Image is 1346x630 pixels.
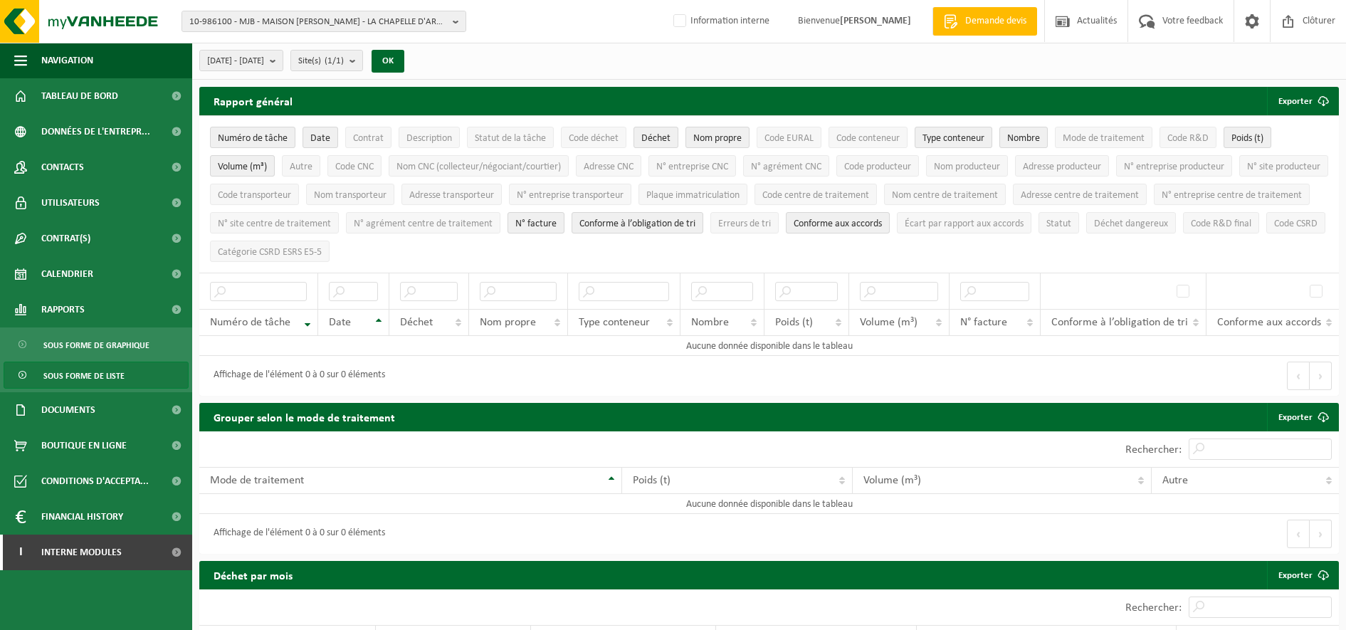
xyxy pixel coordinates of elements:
[199,50,283,71] button: [DATE] - [DATE]
[41,428,127,463] span: Boutique en ligne
[310,133,330,144] span: Date
[1266,212,1325,233] button: Code CSRDCode CSRD: Activate to sort
[1013,184,1147,205] button: Adresse centre de traitementAdresse centre de traitement: Activate to sort
[1287,520,1310,548] button: Previous
[932,7,1037,36] a: Demande devis
[345,127,391,148] button: ContratContrat: Activate to sort
[1007,133,1040,144] span: Nombre
[41,78,118,114] span: Tableau de bord
[335,162,374,172] span: Code CNC
[1310,520,1332,548] button: Next
[41,392,95,428] span: Documents
[210,184,299,205] button: Code transporteurCode transporteur: Activate to sort
[210,127,295,148] button: Numéro de tâcheNuméro de tâche: Activate to remove sorting
[467,127,554,148] button: Statut de la tâcheStatut de la tâche: Activate to sort
[836,155,919,177] button: Code producteurCode producteur: Activate to sort
[569,133,619,144] span: Code déchet
[892,190,998,201] span: Nom centre de traitement
[794,219,882,229] span: Conforme aux accords
[743,155,829,177] button: N° agrément CNCN° agrément CNC: Activate to sort
[576,155,641,177] button: Adresse CNCAdresse CNC: Activate to sort
[298,51,344,72] span: Site(s)
[409,190,494,201] span: Adresse transporteur
[306,184,394,205] button: Nom transporteurNom transporteur: Activate to sort
[836,133,900,144] span: Code conteneur
[926,155,1008,177] button: Nom producteurNom producteur: Activate to sort
[329,317,351,328] span: Date
[325,56,344,65] count: (1/1)
[353,133,384,144] span: Contrat
[1247,162,1320,172] span: N° site producteur
[41,221,90,256] span: Contrat(s)
[860,317,918,328] span: Volume (m³)
[210,155,275,177] button: Volume (m³)Volume (m³): Activate to sort
[199,336,1339,356] td: Aucune donnée disponible dans le tableau
[189,11,447,33] span: 10-986100 - MJB - MAISON [PERSON_NAME] - LA CHAPELLE D'ARMENTIERES
[41,149,84,185] span: Contacts
[646,190,740,201] span: Plaque immatriculation
[863,475,921,486] span: Volume (m³)
[218,219,331,229] span: N° site centre de traitement
[718,219,771,229] span: Erreurs de tri
[844,162,911,172] span: Code producteur
[282,155,320,177] button: AutreAutre: Activate to sort
[1046,219,1071,229] span: Statut
[4,331,189,358] a: Sous forme de graphique
[757,127,821,148] button: Code EURALCode EURAL: Activate to sort
[515,219,557,229] span: N° facture
[840,16,911,26] strong: [PERSON_NAME]
[303,127,338,148] button: DateDate: Activate to sort
[396,162,561,172] span: Nom CNC (collecteur/négociant/courtier)
[41,114,150,149] span: Données de l'entrepr...
[354,219,493,229] span: N° agrément centre de traitement
[346,212,500,233] button: N° agrément centre de traitementN° agrément centre de traitement: Activate to sort
[1231,133,1263,144] span: Poids (t)
[210,241,330,262] button: Catégorie CSRD ESRS E5-5Catégorie CSRD ESRS E5-5: Activate to sort
[1125,444,1182,456] label: Rechercher:
[999,127,1048,148] button: NombreNombre: Activate to sort
[1239,155,1328,177] button: N° site producteurN° site producteur : Activate to sort
[207,51,264,72] span: [DATE] - [DATE]
[290,162,312,172] span: Autre
[327,155,382,177] button: Code CNCCode CNC: Activate to sort
[829,127,908,148] button: Code conteneurCode conteneur: Activate to sort
[41,256,93,292] span: Calendrier
[1015,155,1109,177] button: Adresse producteurAdresse producteur: Activate to sort
[1124,162,1224,172] span: N° entreprise producteur
[210,475,304,486] span: Mode de traitement
[389,155,569,177] button: Nom CNC (collecteur/négociant/courtier)Nom CNC (collecteur/négociant/courtier): Activate to sort
[905,219,1024,229] span: Écart par rapport aux accords
[915,127,992,148] button: Type conteneurType conteneur: Activate to sort
[509,184,631,205] button: N° entreprise transporteurN° entreprise transporteur: Activate to sort
[41,292,85,327] span: Rapports
[1021,190,1139,201] span: Adresse centre de traitement
[922,133,984,144] span: Type conteneur
[561,127,626,148] button: Code déchetCode déchet: Activate to sort
[1183,212,1259,233] button: Code R&D finalCode R&amp;D final: Activate to sort
[41,43,93,78] span: Navigation
[755,184,877,205] button: Code centre de traitementCode centre de traitement: Activate to sort
[671,11,769,32] label: Information interne
[199,561,307,589] h2: Déchet par mois
[1055,127,1152,148] button: Mode de traitementMode de traitement: Activate to sort
[1224,127,1271,148] button: Poids (t)Poids (t): Activate to sort
[41,185,100,221] span: Utilisateurs
[399,127,460,148] button: DescriptionDescription: Activate to sort
[775,317,813,328] span: Poids (t)
[475,133,546,144] span: Statut de la tâche
[1310,362,1332,390] button: Next
[210,212,339,233] button: N° site centre de traitementN° site centre de traitement: Activate to sort
[182,11,466,32] button: 10-986100 - MJB - MAISON [PERSON_NAME] - LA CHAPELLE D'ARMENTIERES
[1287,362,1310,390] button: Previous
[934,162,1000,172] span: Nom producteur
[1023,162,1101,172] span: Adresse producteur
[206,521,385,547] div: Affichage de l'élément 0 à 0 sur 0 éléments
[406,133,452,144] span: Description
[1274,219,1318,229] span: Code CSRD
[579,219,695,229] span: Conforme à l’obligation de tri
[218,162,267,172] span: Volume (m³)
[218,190,291,201] span: Code transporteur
[199,494,1339,514] td: Aucune donnée disponible dans le tableau
[1162,190,1302,201] span: N° entreprise centre de traitement
[1162,475,1188,486] span: Autre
